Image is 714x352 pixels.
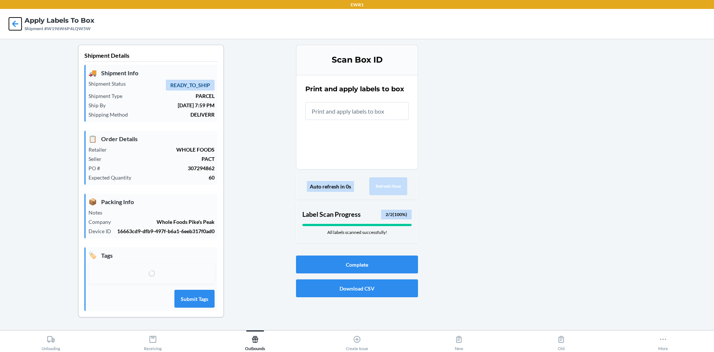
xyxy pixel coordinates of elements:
div: More [658,332,668,351]
p: Whole Foods Pike's Peak [117,218,215,226]
div: Create Issue [346,332,368,351]
p: 307294862 [106,164,215,172]
span: READY_TO_SHIP [166,80,215,91]
button: Complete [296,256,418,273]
p: Shipment Info [89,68,215,78]
p: Order Details [89,134,215,144]
p: Ship By [89,101,112,109]
p: WHOLE FOODS [113,146,215,153]
p: Expected Quantity [89,174,137,181]
h3: Scan Box ID [305,54,409,66]
div: Shipment #W196W6P4LQW5W [25,25,94,32]
p: Label Scan Progress [302,209,361,219]
button: More [612,330,714,351]
button: Old [510,330,612,351]
button: Download CSV [296,279,418,297]
button: Create Issue [306,330,408,351]
p: PO # [89,164,106,172]
h4: Apply Labels to Box [25,16,94,25]
p: Shipping Method [89,111,134,118]
p: Retailer [89,146,113,153]
p: PARCEL [128,92,215,100]
div: Auto refresh in 0s [307,181,354,192]
span: 🏷️ [89,250,97,260]
p: Seller [89,155,107,163]
p: PACT [107,155,215,163]
span: 🚚 [89,68,97,78]
p: 60 [137,174,215,181]
div: Unloading [42,332,60,351]
p: [DATE] 7:59 PM [112,101,215,109]
h2: Print and apply labels to box [305,84,404,94]
p: Shipment Details [84,51,218,62]
button: New [408,330,510,351]
p: Company [89,218,117,226]
span: 📦 [89,197,97,207]
button: Receiving [102,330,204,351]
div: 2 / 2 ( 100 %) [381,210,412,219]
p: DELIVERR [134,111,215,118]
button: Refresh Now [369,177,407,195]
p: Notes [89,209,108,216]
span: 📋 [89,134,97,144]
button: Outbounds [204,330,306,351]
p: EWR1 [351,1,364,8]
p: 16663cd9-dfb9-497f-b6a1-6eeb317f0ad0 [117,227,215,235]
div: New [455,332,463,351]
p: Tags [89,250,215,260]
p: Packing Info [89,197,215,207]
p: Device ID [89,227,117,235]
p: Shipment Type [89,92,128,100]
div: Receiving [144,332,162,351]
p: Shipment Status [89,80,132,88]
button: Submit Tags [174,290,215,308]
div: All labels scanned successfully! [302,229,412,236]
div: Outbounds [245,332,265,351]
div: Old [557,332,565,351]
input: Print and apply labels to box [305,102,409,120]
